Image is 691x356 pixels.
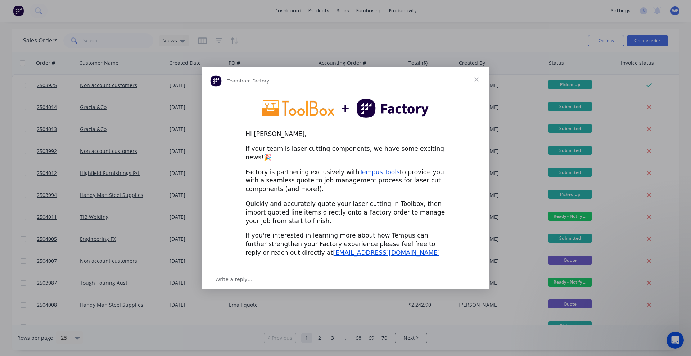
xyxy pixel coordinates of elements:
[210,75,222,87] img: Profile image for Team
[245,231,446,257] div: If you're interested in learning more about how Tempus can further strengthen your Factory experi...
[240,78,269,84] span: from Factory
[202,269,489,289] div: Open conversation and reply
[215,275,253,284] span: Write a reply…
[245,168,446,194] div: Factory is partnering exclusively with to provide you with a seamless quote to job management pro...
[464,67,489,93] span: Close
[245,200,446,225] div: Quickly and accurately quote your laser cutting in Toolbox, then import quoted line items directl...
[360,168,400,176] a: Tempus Tools
[333,249,440,256] a: [EMAIL_ADDRESS][DOMAIN_NAME]
[245,130,446,139] div: Hi [PERSON_NAME],
[245,145,446,162] div: If your team is laser cutting components, we have some exciting news!🎉
[227,78,240,84] span: Team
